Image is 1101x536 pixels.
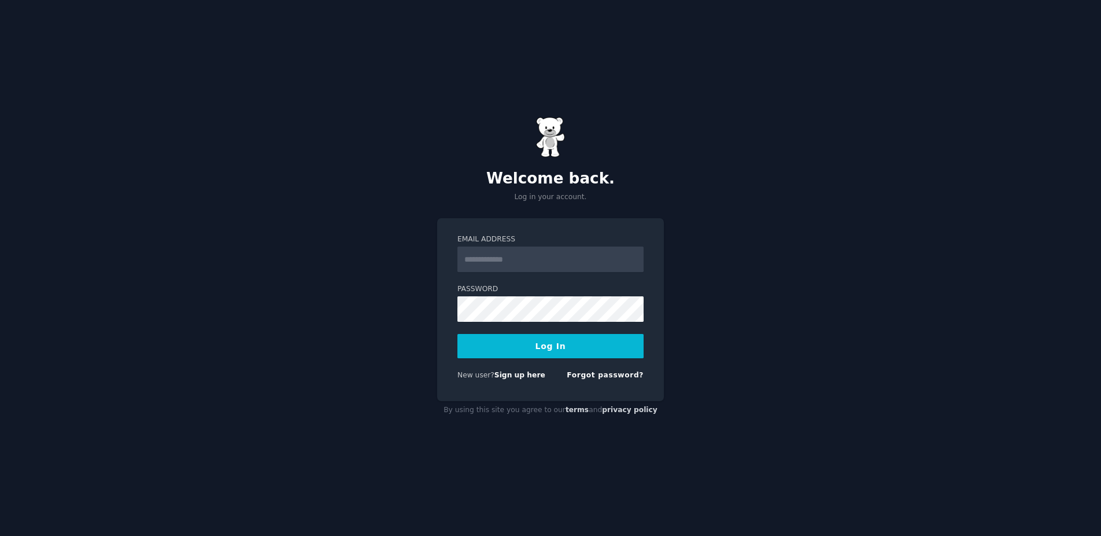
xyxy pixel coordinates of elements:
label: Email Address [457,234,644,245]
h2: Welcome back. [437,170,664,188]
span: New user? [457,371,494,379]
div: By using this site you agree to our and [437,401,664,420]
a: terms [566,406,589,414]
a: Sign up here [494,371,545,379]
a: privacy policy [602,406,657,414]
a: Forgot password? [567,371,644,379]
label: Password [457,284,644,295]
img: Gummy Bear [536,117,565,157]
button: Log In [457,334,644,358]
p: Log in your account. [437,192,664,203]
